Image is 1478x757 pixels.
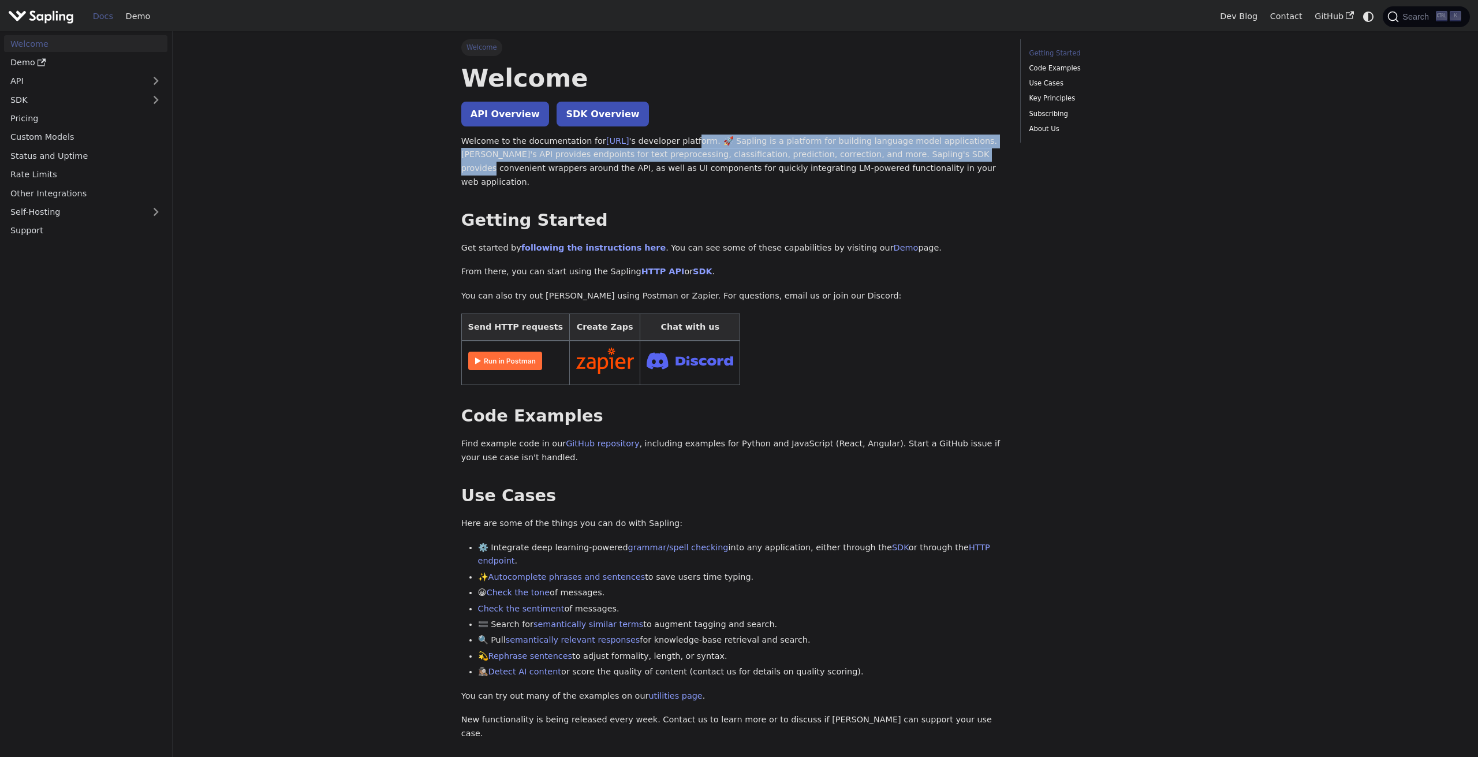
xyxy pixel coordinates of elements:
[647,349,733,372] img: Join Discord
[461,486,1004,506] h2: Use Cases
[1029,93,1186,104] a: Key Principles
[8,8,74,25] img: Sapling.ai
[4,54,167,71] a: Demo
[4,91,144,108] a: SDK
[461,406,1004,427] h2: Code Examples
[1029,78,1186,89] a: Use Cases
[1029,48,1186,59] a: Getting Started
[693,267,712,276] a: SDK
[4,73,144,90] a: API
[461,39,502,55] span: Welcome
[1029,63,1186,74] a: Code Examples
[120,8,156,25] a: Demo
[488,667,561,676] a: Detect AI content
[478,650,1004,663] li: 💫 to adjust formality, length, or syntax.
[1450,11,1461,21] kbd: K
[461,265,1004,279] p: From there, you can start using the Sapling or .
[468,352,542,370] img: Run in Postman
[478,618,1004,632] li: 🟰 Search for to augment tagging and search.
[894,243,919,252] a: Demo
[569,314,640,341] th: Create Zaps
[628,543,729,552] a: grammar/spell checking
[640,314,740,341] th: Chat with us
[892,543,909,552] a: SDK
[4,204,167,221] a: Self-Hosting
[461,314,569,341] th: Send HTTP requests
[478,570,1004,584] li: ✨ to save users time typing.
[533,620,643,629] a: semantically similar terms
[4,110,167,127] a: Pricing
[478,541,1004,569] li: ⚙️ Integrate deep learning-powered into any application, either through the or through the .
[478,602,1004,616] li: of messages.
[461,102,549,126] a: API Overview
[1214,8,1263,25] a: Dev Blog
[488,572,645,581] a: Autocomplete phrases and sentences
[4,35,167,52] a: Welcome
[4,185,167,202] a: Other Integrations
[1399,12,1436,21] span: Search
[8,8,78,25] a: Sapling.ai
[461,437,1004,465] p: Find example code in our , including examples for Python and JavaScript (React, Angular). Start a...
[461,135,1004,189] p: Welcome to the documentation for 's developer platform. 🚀 Sapling is a platform for building lang...
[461,713,1004,741] p: New functionality is being released every week. Contact us to learn more or to discuss if [PERSON...
[1383,6,1469,27] button: Search (Ctrl+K)
[557,102,648,126] a: SDK Overview
[461,241,1004,255] p: Get started by . You can see some of these capabilities by visiting our page.
[1308,8,1360,25] a: GitHub
[144,91,167,108] button: Expand sidebar category 'SDK'
[478,586,1004,600] li: 😀 of messages.
[461,289,1004,303] p: You can also try out [PERSON_NAME] using Postman or Zapier. For questions, email us or join our D...
[641,267,685,276] a: HTTP API
[488,651,572,661] a: Rephrase sentences
[461,210,1004,231] h2: Getting Started
[461,39,1004,55] nav: Breadcrumbs
[1360,8,1377,25] button: Switch between dark and light mode (currently system mode)
[478,604,565,613] a: Check the sentiment
[506,635,640,644] a: semantically relevant responses
[521,243,666,252] a: following the instructions here
[4,147,167,164] a: Status and Uptime
[4,166,167,183] a: Rate Limits
[648,691,702,700] a: utilities page
[144,73,167,90] button: Expand sidebar category 'API'
[461,517,1004,531] p: Here are some of the things you can do with Sapling:
[1029,109,1186,120] a: Subscribing
[606,136,629,146] a: [URL]
[478,665,1004,679] li: 🕵🏽‍♀️ or score the quality of content (contact us for details on quality scoring).
[478,633,1004,647] li: 🔍 Pull for knowledge-base retrieval and search.
[487,588,550,597] a: Check the tone
[4,129,167,146] a: Custom Models
[1029,124,1186,135] a: About Us
[87,8,120,25] a: Docs
[576,348,634,374] img: Connect in Zapier
[461,62,1004,94] h1: Welcome
[566,439,639,448] a: GitHub repository
[1264,8,1309,25] a: Contact
[461,689,1004,703] p: You can try out many of the examples on our .
[478,543,990,566] a: HTTP endpoint
[4,222,167,239] a: Support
